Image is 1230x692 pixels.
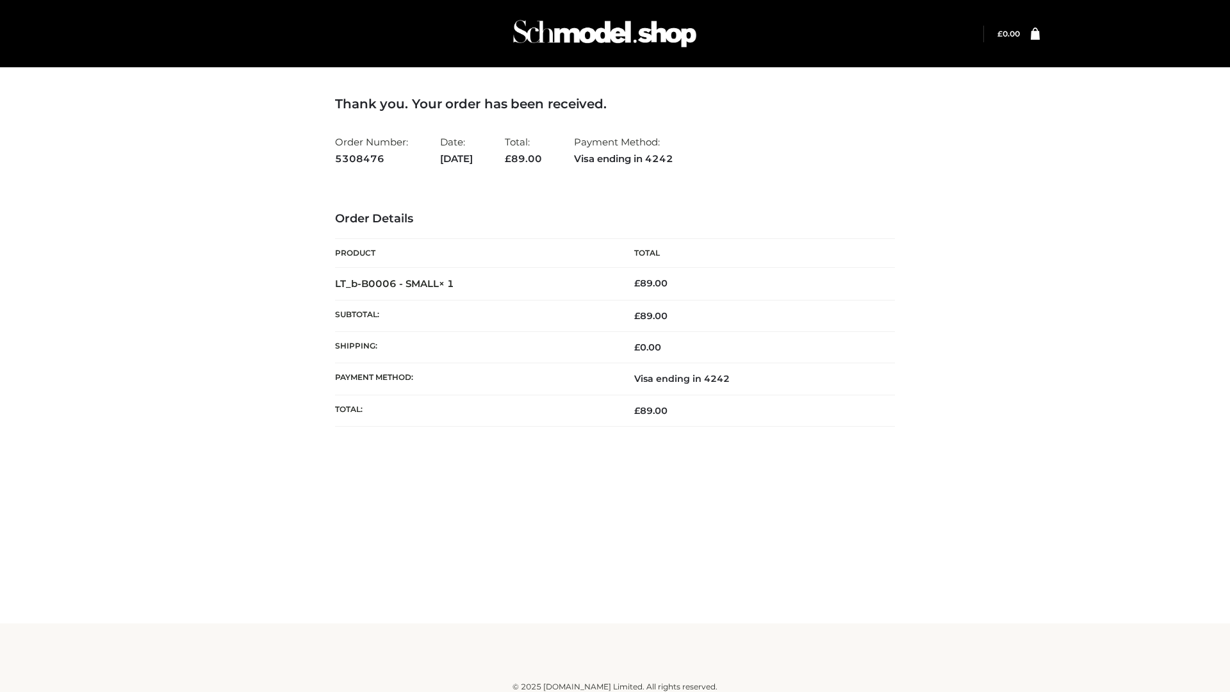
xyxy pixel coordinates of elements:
[505,152,511,165] span: £
[634,277,668,289] bdi: 89.00
[997,29,1020,38] bdi: 0.00
[615,363,895,395] td: Visa ending in 4242
[335,239,615,268] th: Product
[335,332,615,363] th: Shipping:
[615,239,895,268] th: Total
[574,151,673,167] strong: Visa ending in 4242
[335,96,895,111] h3: Thank you. Your order has been received.
[634,342,661,353] bdi: 0.00
[634,310,668,322] span: 89.00
[335,363,615,395] th: Payment method:
[335,151,408,167] strong: 5308476
[505,152,542,165] span: 89.00
[440,131,473,170] li: Date:
[335,277,454,290] strong: LT_b-B0006 - SMALL
[997,29,1020,38] a: £0.00
[509,8,701,59] img: Schmodel Admin 964
[634,405,640,416] span: £
[997,29,1003,38] span: £
[335,395,615,426] th: Total:
[335,212,895,226] h3: Order Details
[335,300,615,331] th: Subtotal:
[505,131,542,170] li: Total:
[634,342,640,353] span: £
[634,405,668,416] span: 89.00
[440,151,473,167] strong: [DATE]
[634,310,640,322] span: £
[634,277,640,289] span: £
[574,131,673,170] li: Payment Method:
[439,277,454,290] strong: × 1
[335,131,408,170] li: Order Number:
